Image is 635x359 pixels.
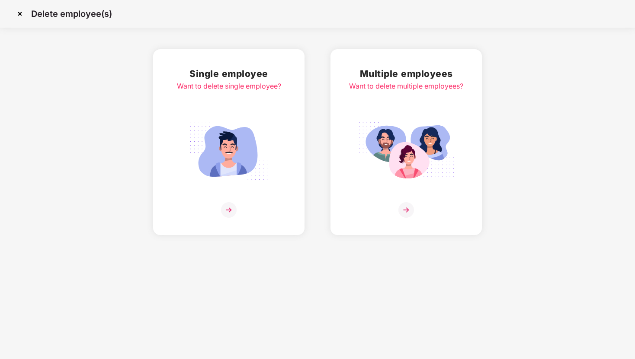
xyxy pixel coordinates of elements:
[349,81,463,92] div: Want to delete multiple employees?
[13,7,27,21] img: svg+xml;base64,PHN2ZyBpZD0iQ3Jvc3MtMzJ4MzIiIHhtbG5zPSJodHRwOi8vd3d3LnczLm9yZy8yMDAwL3N2ZyIgd2lkdG...
[221,202,237,218] img: svg+xml;base64,PHN2ZyB4bWxucz0iaHR0cDovL3d3dy53My5vcmcvMjAwMC9zdmciIHdpZHRoPSIzNiIgaGVpZ2h0PSIzNi...
[177,81,281,92] div: Want to delete single employee?
[31,9,112,19] p: Delete employee(s)
[358,118,455,185] img: svg+xml;base64,PHN2ZyB4bWxucz0iaHR0cDovL3d3dy53My5vcmcvMjAwMC9zdmciIGlkPSJNdWx0aXBsZV9lbXBsb3llZS...
[180,118,277,185] img: svg+xml;base64,PHN2ZyB4bWxucz0iaHR0cDovL3d3dy53My5vcmcvMjAwMC9zdmciIGlkPSJTaW5nbGVfZW1wbG95ZWUiIH...
[177,67,281,81] h2: Single employee
[398,202,414,218] img: svg+xml;base64,PHN2ZyB4bWxucz0iaHR0cDovL3d3dy53My5vcmcvMjAwMC9zdmciIHdpZHRoPSIzNiIgaGVpZ2h0PSIzNi...
[349,67,463,81] h2: Multiple employees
